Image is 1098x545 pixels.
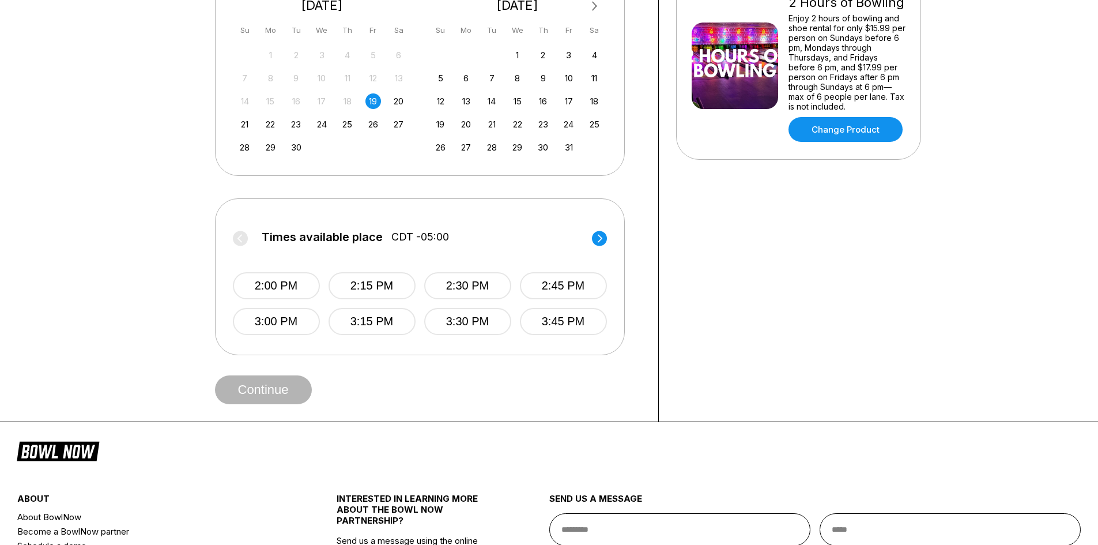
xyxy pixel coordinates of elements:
div: Choose Thursday, October 23rd, 2025 [535,116,551,132]
div: Choose Saturday, October 18th, 2025 [587,93,602,109]
div: Tu [484,22,500,38]
div: Choose Saturday, September 27th, 2025 [391,116,406,132]
div: Choose Wednesday, September 24th, 2025 [314,116,330,132]
div: Choose Thursday, September 25th, 2025 [339,116,355,132]
div: Not available Thursday, September 18th, 2025 [339,93,355,109]
div: Choose Tuesday, September 30th, 2025 [288,140,304,155]
div: Not available Thursday, September 11th, 2025 [339,70,355,86]
div: Choose Wednesday, October 1st, 2025 [510,47,525,63]
div: Th [339,22,355,38]
img: 2 Hours of Bowling [692,22,778,109]
div: Choose Friday, September 19th, 2025 [365,93,381,109]
div: Not available Tuesday, September 16th, 2025 [288,93,304,109]
div: Mo [263,22,278,38]
div: Choose Tuesday, October 14th, 2025 [484,93,500,109]
div: Not available Saturday, September 13th, 2025 [391,70,406,86]
div: Not available Wednesday, September 10th, 2025 [314,70,330,86]
div: about [17,493,283,510]
button: 2:15 PM [329,272,416,299]
div: We [510,22,525,38]
div: Choose Monday, October 20th, 2025 [458,116,474,132]
div: Choose Thursday, October 16th, 2025 [535,93,551,109]
div: INTERESTED IN LEARNING MORE ABOUT THE BOWL NOW PARTNERSHIP? [337,493,496,535]
div: Not available Monday, September 1st, 2025 [263,47,278,63]
div: Fr [365,22,381,38]
div: Choose Friday, October 24th, 2025 [561,116,576,132]
div: Choose Sunday, October 5th, 2025 [433,70,448,86]
div: Choose Thursday, October 2nd, 2025 [535,47,551,63]
div: Choose Sunday, September 21st, 2025 [237,116,252,132]
div: Choose Friday, October 31st, 2025 [561,140,576,155]
div: Not available Saturday, September 6th, 2025 [391,47,406,63]
a: About BowlNow [17,510,283,524]
div: Choose Friday, September 26th, 2025 [365,116,381,132]
div: Choose Saturday, October 4th, 2025 [587,47,602,63]
button: 3:45 PM [520,308,607,335]
div: Su [237,22,252,38]
div: Choose Wednesday, October 8th, 2025 [510,70,525,86]
div: Choose Sunday, October 19th, 2025 [433,116,448,132]
div: Th [535,22,551,38]
div: Enjoy 2 hours of bowling and shoe rental for only $15.99 per person on Sundays before 6 pm, Monda... [788,13,905,111]
div: Sa [587,22,602,38]
span: CDT -05:00 [391,231,449,243]
span: Times available place [262,231,383,243]
div: Not available Monday, September 15th, 2025 [263,93,278,109]
div: Sa [391,22,406,38]
div: Choose Monday, October 6th, 2025 [458,70,474,86]
a: Change Product [788,117,903,142]
div: Choose Tuesday, October 21st, 2025 [484,116,500,132]
div: Not available Sunday, September 14th, 2025 [237,93,252,109]
div: Not available Tuesday, September 2nd, 2025 [288,47,304,63]
div: Choose Friday, October 17th, 2025 [561,93,576,109]
div: Choose Sunday, September 28th, 2025 [237,140,252,155]
button: 2:30 PM [424,272,511,299]
div: Choose Monday, October 27th, 2025 [458,140,474,155]
div: Choose Monday, September 29th, 2025 [263,140,278,155]
div: Fr [561,22,576,38]
button: 2:45 PM [520,272,607,299]
button: 3:00 PM [233,308,320,335]
div: Not available Monday, September 8th, 2025 [263,70,278,86]
div: Su [433,22,448,38]
div: Not available Tuesday, September 9th, 2025 [288,70,304,86]
div: Choose Saturday, October 11th, 2025 [587,70,602,86]
div: Choose Tuesday, October 7th, 2025 [484,70,500,86]
div: month 2025-10 [431,46,604,155]
div: Tu [288,22,304,38]
div: Choose Wednesday, October 22nd, 2025 [510,116,525,132]
div: Choose Sunday, October 26th, 2025 [433,140,448,155]
button: 2:00 PM [233,272,320,299]
div: Choose Saturday, October 25th, 2025 [587,116,602,132]
div: Not available Friday, September 5th, 2025 [365,47,381,63]
div: Choose Saturday, September 20th, 2025 [391,93,406,109]
div: Choose Thursday, October 30th, 2025 [535,140,551,155]
div: Choose Monday, October 13th, 2025 [458,93,474,109]
div: Choose Tuesday, September 23rd, 2025 [288,116,304,132]
div: Choose Wednesday, October 15th, 2025 [510,93,525,109]
div: Choose Monday, September 22nd, 2025 [263,116,278,132]
div: Choose Tuesday, October 28th, 2025 [484,140,500,155]
div: Not available Thursday, September 4th, 2025 [339,47,355,63]
a: Become a BowlNow partner [17,524,283,539]
div: Choose Wednesday, October 29th, 2025 [510,140,525,155]
div: Not available Wednesday, September 17th, 2025 [314,93,330,109]
div: Not available Friday, September 12th, 2025 [365,70,381,86]
div: Mo [458,22,474,38]
div: Choose Friday, October 10th, 2025 [561,70,576,86]
div: Not available Sunday, September 7th, 2025 [237,70,252,86]
div: Not available Wednesday, September 3rd, 2025 [314,47,330,63]
div: Choose Sunday, October 12th, 2025 [433,93,448,109]
button: 3:30 PM [424,308,511,335]
div: We [314,22,330,38]
button: 3:15 PM [329,308,416,335]
div: Choose Friday, October 3rd, 2025 [561,47,576,63]
div: send us a message [549,493,1081,513]
div: Choose Thursday, October 9th, 2025 [535,70,551,86]
div: month 2025-09 [236,46,409,155]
